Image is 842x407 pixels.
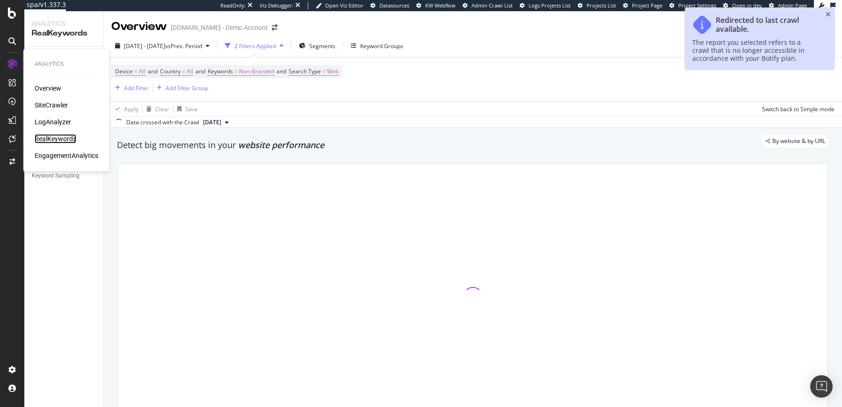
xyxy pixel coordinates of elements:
span: Projects List [587,2,616,9]
span: Project Page [632,2,662,9]
span: Device [115,67,133,75]
div: RealKeywords [32,28,96,39]
button: Segments [295,38,339,53]
a: Project Page [623,2,662,9]
span: Segments [309,42,335,50]
div: legacy label [762,135,829,148]
span: = [234,67,238,75]
a: Datasources [370,2,409,9]
span: Project Settings [678,2,716,9]
span: All [139,65,145,78]
button: Switch back to Simple mode [758,101,835,116]
a: Overview [35,84,61,93]
a: Admin Page [769,2,807,9]
div: Clear [155,105,169,113]
div: Analytics [32,19,96,28]
span: = [134,67,138,75]
div: Apply [124,105,138,113]
div: Data crossed with the Crawl [126,118,199,127]
span: = [322,67,326,75]
button: Keyword Groups [347,38,407,53]
div: Redirected to last crawl available. [716,16,818,34]
span: 2025 Apr. 21st [203,118,221,127]
span: Open Viz Editor [325,2,363,9]
span: and [276,67,286,75]
a: EngagementAnalytics [35,151,98,160]
span: Logs Projects List [529,2,571,9]
div: Overview [111,19,167,35]
button: Clear [143,101,169,116]
a: Logs Projects List [520,2,571,9]
div: Keyword Sampling [32,171,80,181]
span: = [182,67,185,75]
button: [DATE] [199,117,232,128]
button: 2 Filters Applied [221,38,287,53]
a: RealKeywords [35,134,76,143]
span: Search Type [289,67,321,75]
a: Admin Crawl List [463,2,513,9]
div: Save [185,105,198,113]
div: Add Filter [124,84,149,92]
span: Open in dev [732,2,762,9]
div: close toast [826,11,831,18]
div: [DOMAIN_NAME] - Demo Account [171,23,268,32]
span: Non-Branded [239,65,274,78]
span: By website & by URL [772,138,825,144]
span: and [196,67,205,75]
div: Add Filter Group [166,84,208,92]
div: arrow-right-arrow-left [272,24,277,31]
button: Add Filter Group [153,82,208,93]
span: vs Prev. Period [165,42,202,50]
button: [DATE] - [DATE]vsPrev. Period [111,38,213,53]
span: Datasources [379,2,409,9]
a: LogAnalyzer [35,117,71,127]
a: Keyword Sampling [32,171,97,181]
span: [DATE] - [DATE] [124,42,165,50]
a: Open in dev [723,2,762,9]
a: Projects List [578,2,616,9]
div: Viz Debugger: [260,2,293,9]
button: Add Filter [111,82,149,93]
a: SiteCrawler [35,100,68,110]
div: Open Intercom Messenger [810,375,833,398]
span: Keywords [208,67,233,75]
a: KW Webflow [416,2,456,9]
div: The report you selected refers to a crawl that is no longer accessible in accordance with your Bo... [692,38,818,62]
a: Project Settings [669,2,716,9]
span: Country [160,67,181,75]
button: Save [174,101,198,116]
span: All [187,65,193,78]
span: Admin Page [778,2,807,9]
span: and [148,67,158,75]
button: Apply [111,101,138,116]
span: KW Webflow [425,2,456,9]
span: Admin Crawl List [472,2,513,9]
div: ReadOnly: [220,2,246,9]
div: Analytics [35,60,98,68]
div: 2 Filters Applied [234,42,276,50]
span: Web [327,65,339,78]
div: Switch back to Simple mode [762,105,835,113]
a: Open Viz Editor [316,2,363,9]
div: Keyword Groups [360,42,403,50]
